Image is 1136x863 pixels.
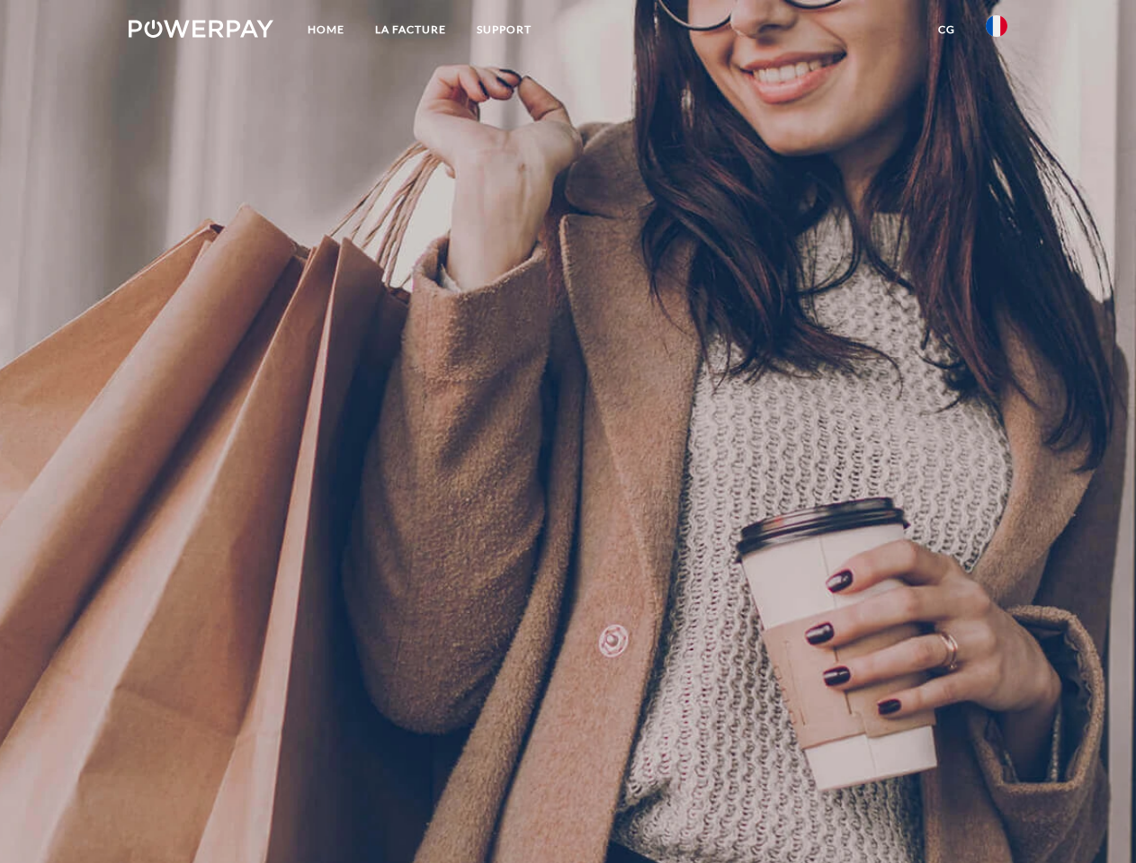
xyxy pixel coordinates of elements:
[129,20,273,38] img: logo-powerpay-white.svg
[986,15,1007,37] img: fr
[461,13,547,46] a: Support
[923,13,971,46] a: CG
[360,13,461,46] a: LA FACTURE
[292,13,360,46] a: Home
